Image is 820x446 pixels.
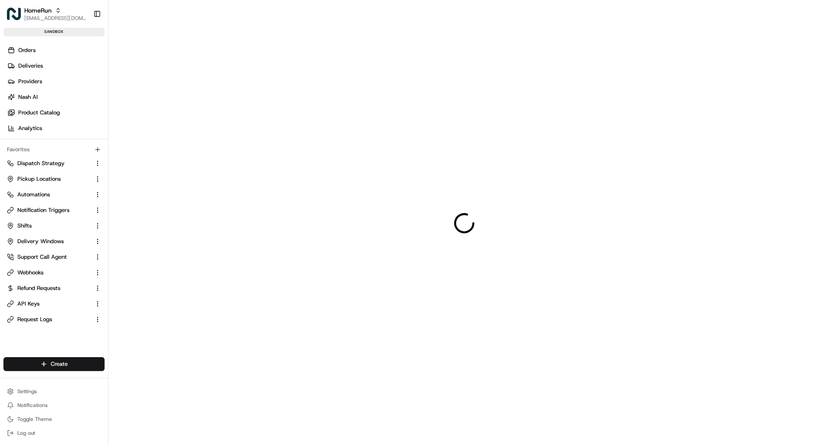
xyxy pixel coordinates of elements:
button: Automations [3,188,105,202]
span: Notifications [17,402,48,409]
a: Dispatch Strategy [7,160,91,167]
span: Toggle Theme [17,416,52,423]
button: HomeRunHomeRun[EMAIL_ADDRESS][DOMAIN_NAME] [3,3,90,24]
button: Notifications [3,399,105,411]
button: Toggle Theme [3,413,105,425]
span: Deliveries [18,62,43,70]
span: Settings [17,388,37,395]
a: Support Call Agent [7,253,91,261]
span: Delivery Windows [17,238,64,245]
span: Pickup Locations [17,175,61,183]
span: Nash AI [18,93,38,101]
a: Automations [7,191,91,199]
button: Refund Requests [3,281,105,295]
span: Refund Requests [17,284,60,292]
a: Analytics [3,121,108,135]
button: HomeRun [24,6,52,15]
button: Dispatch Strategy [3,156,105,170]
a: Orders [3,43,108,57]
span: Dispatch Strategy [17,160,65,167]
span: Support Call Agent [17,253,67,261]
button: Request Logs [3,313,105,326]
button: [EMAIL_ADDRESS][DOMAIN_NAME] [24,15,86,22]
a: Refund Requests [7,284,91,292]
button: Webhooks [3,266,105,280]
a: Request Logs [7,316,91,323]
a: Webhooks [7,269,91,277]
a: API Keys [7,300,91,308]
a: Notification Triggers [7,206,91,214]
button: Pickup Locations [3,172,105,186]
a: Shifts [7,222,91,230]
button: Shifts [3,219,105,233]
button: API Keys [3,297,105,311]
a: Product Catalog [3,106,108,120]
button: Notification Triggers [3,203,105,217]
div: sandbox [3,28,105,36]
span: API Keys [17,300,39,308]
span: Providers [18,78,42,85]
span: Notification Triggers [17,206,69,214]
span: Shifts [17,222,32,230]
button: Support Call Agent [3,250,105,264]
a: Delivery Windows [7,238,91,245]
span: Request Logs [17,316,52,323]
span: Product Catalog [18,109,60,117]
a: Nash AI [3,90,108,104]
button: Delivery Windows [3,234,105,248]
button: Create [3,357,105,371]
span: Create [51,360,68,368]
img: HomeRun [7,7,21,21]
span: Log out [17,430,35,436]
a: Deliveries [3,59,108,73]
a: Pickup Locations [7,175,91,183]
button: Settings [3,385,105,397]
span: Webhooks [17,269,43,277]
div: Favorites [3,143,105,156]
span: Automations [17,191,50,199]
span: Orders [18,46,36,54]
button: Log out [3,427,105,439]
a: Providers [3,75,108,88]
span: Analytics [18,124,42,132]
